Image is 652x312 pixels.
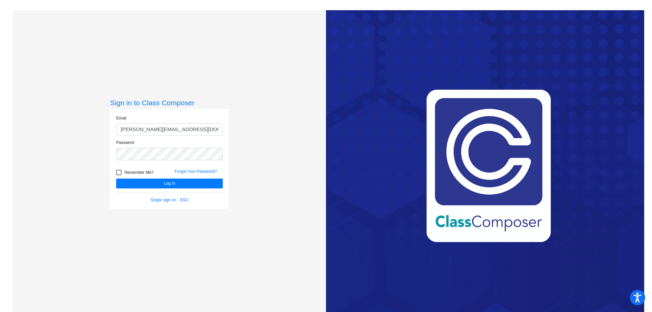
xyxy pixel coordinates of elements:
[116,179,223,188] button: Log In
[124,168,153,177] span: Remember Me?
[175,169,217,174] a: Forgot Your Password?
[110,98,229,107] h3: Sign in to Class Composer
[116,140,134,146] label: Password
[151,198,188,202] a: Single sign on - SSO
[116,115,126,121] label: Email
